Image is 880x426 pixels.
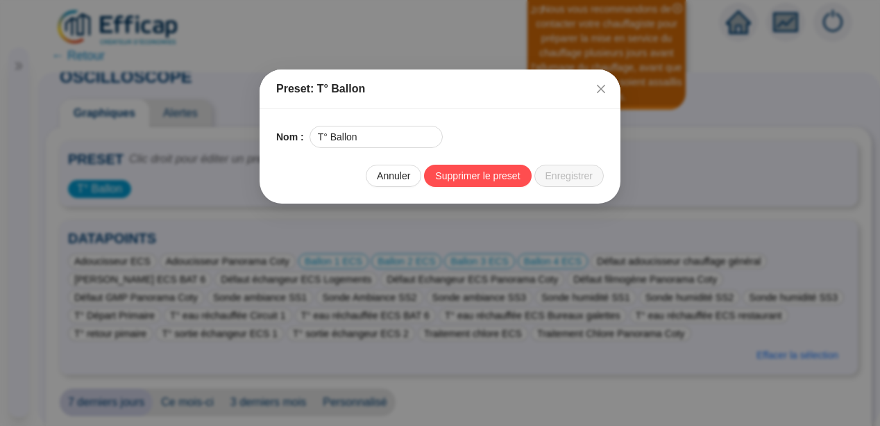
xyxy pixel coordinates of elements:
[435,169,520,183] span: Supprimer le preset
[590,83,612,95] span: Fermer
[276,81,604,97] div: Preset: T° Ballon
[424,165,531,187] button: Supprimer le preset
[590,78,612,100] button: Close
[366,165,421,187] button: Annuler
[276,130,304,145] span: Nom :
[595,83,607,95] span: close
[377,169,410,183] span: Annuler
[534,165,604,187] button: Enregistrer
